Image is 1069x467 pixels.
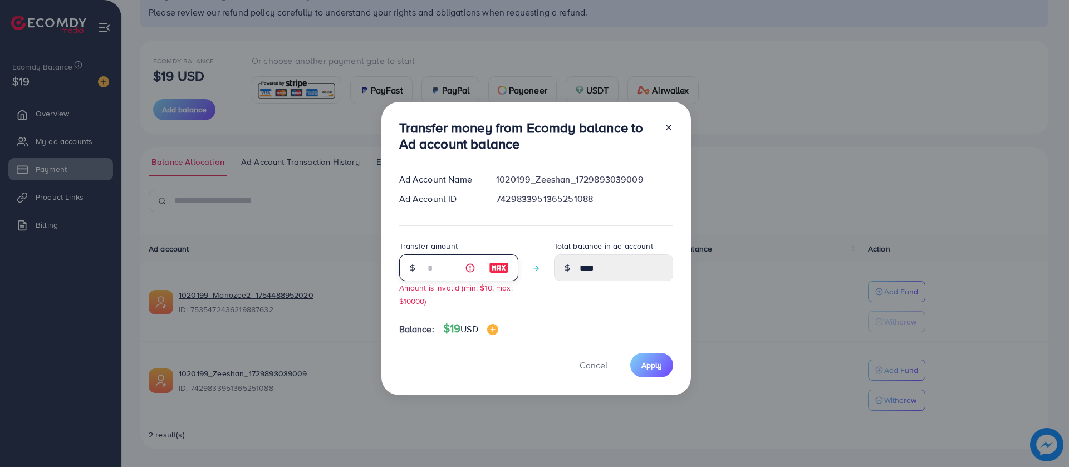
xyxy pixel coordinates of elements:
[399,240,458,252] label: Transfer amount
[489,261,509,274] img: image
[487,173,681,186] div: 1020199_Zeeshan_1729893039009
[580,359,607,371] span: Cancel
[487,193,681,205] div: 7429833951365251088
[390,193,488,205] div: Ad Account ID
[554,240,653,252] label: Total balance in ad account
[487,324,498,335] img: image
[566,353,621,377] button: Cancel
[399,282,513,306] small: Amount is invalid (min: $10, max: $10000)
[390,173,488,186] div: Ad Account Name
[399,120,655,152] h3: Transfer money from Ecomdy balance to Ad account balance
[460,323,478,335] span: USD
[630,353,673,377] button: Apply
[399,323,434,336] span: Balance:
[641,360,662,371] span: Apply
[443,322,498,336] h4: $19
